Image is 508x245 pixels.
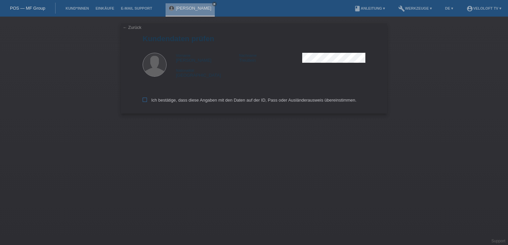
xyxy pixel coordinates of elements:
span: Nationalität [176,68,194,72]
a: Kund*innen [62,6,92,10]
label: Ich bestätige, dass diese Angaben mit den Daten auf der ID, Pass oder Ausländerausweis übereinsti... [143,98,356,103]
a: buildWerkzeuge ▾ [395,6,435,10]
a: close [212,2,217,6]
div: Treutlein [239,53,302,63]
a: Einkäufe [92,6,117,10]
div: [GEOGRAPHIC_DATA] [176,68,239,78]
h1: Kundendaten prüfen [143,35,365,43]
i: close [213,2,216,6]
a: Support [491,239,505,243]
a: E-Mail Support [118,6,156,10]
i: build [398,5,405,12]
span: Nachname [239,53,257,57]
i: book [354,5,361,12]
a: bookAnleitung ▾ [351,6,388,10]
span: Vorname [176,53,190,57]
a: ← Zurück [123,25,141,30]
a: DE ▾ [442,6,456,10]
a: POS — MF Group [10,6,45,11]
a: [PERSON_NAME] [176,6,211,11]
div: [PERSON_NAME] [176,53,239,63]
a: account_circleVeloLoft TV ▾ [463,6,505,10]
i: account_circle [466,5,473,12]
